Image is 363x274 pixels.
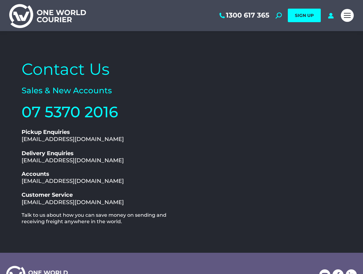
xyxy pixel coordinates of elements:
[22,171,49,177] b: Accounts
[22,59,178,80] h2: Contact Us
[218,11,269,19] a: 1300 617 365
[295,13,314,18] span: SIGN UP
[288,9,321,22] a: SIGN UP
[22,191,124,205] a: Customer Service[EMAIL_ADDRESS][DOMAIN_NAME]
[22,129,70,135] b: Pickup Enquiries
[341,9,354,22] a: Mobile menu icon
[22,150,74,157] b: Delivery Enquiries
[22,212,178,225] h2: Talk to us about how you can save money on sending and receiving freight anywhere in the world.
[22,129,124,143] a: Pickup Enquiries[EMAIL_ADDRESS][DOMAIN_NAME]
[22,171,124,184] a: Accounts[EMAIL_ADDRESS][DOMAIN_NAME]
[22,86,178,96] h2: Sales & New Accounts
[22,191,73,198] b: Customer Service
[22,150,124,164] a: Delivery Enquiries[EMAIL_ADDRESS][DOMAIN_NAME]
[9,3,86,28] img: One World Courier
[22,103,118,121] a: 07 5370 2016
[185,59,341,105] iframe: Contact Interest Form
